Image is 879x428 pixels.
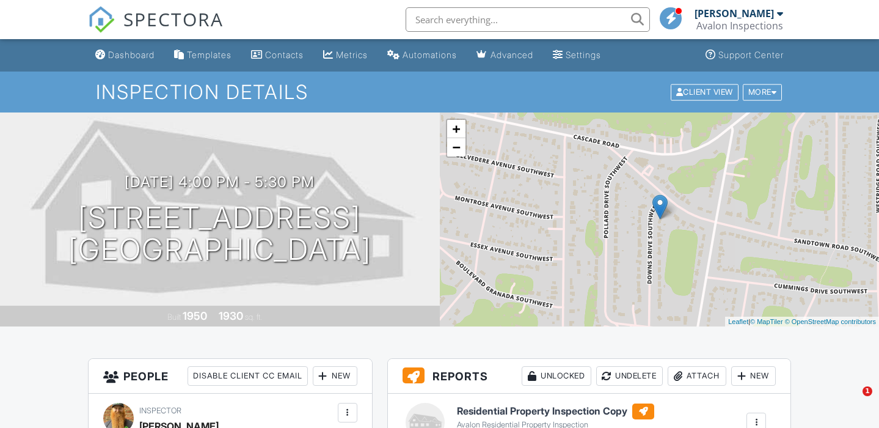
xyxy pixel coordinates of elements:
[313,366,357,386] div: New
[406,7,650,32] input: Search everything...
[718,50,784,60] div: Support Center
[219,309,243,322] div: 1930
[245,312,262,322] span: sq. ft.
[837,386,867,416] iframe: Intercom live chat
[123,6,224,32] span: SPECTORA
[669,87,742,96] a: Client View
[447,138,465,157] a: Zoom out
[743,84,782,100] div: More
[668,366,726,386] div: Attach
[246,44,308,67] a: Contacts
[731,366,776,386] div: New
[336,50,368,60] div: Metrics
[89,359,372,394] h3: People
[108,50,155,60] div: Dashboard
[318,44,373,67] a: Metrics
[88,6,115,33] img: The Best Home Inspection Software - Spectora
[187,50,232,60] div: Templates
[863,386,872,396] span: 1
[90,44,159,67] a: Dashboard
[183,309,207,322] div: 1950
[491,50,533,60] div: Advanced
[566,50,601,60] div: Settings
[382,44,462,67] a: Automations (Basic)
[725,317,879,327] div: |
[96,81,784,103] h1: Inspection Details
[785,318,876,325] a: © OpenStreetMap contributors
[388,359,791,394] h3: Reports
[728,318,748,325] a: Leaflet
[695,7,774,20] div: [PERSON_NAME]
[167,312,181,322] span: Built
[68,202,371,267] h1: [STREET_ADDRESS] [GEOGRAPHIC_DATA]
[596,366,663,386] div: Undelete
[696,20,783,32] div: Avalon Inspections
[188,366,308,386] div: Disable Client CC Email
[139,406,181,415] span: Inspector
[548,44,606,67] a: Settings
[701,44,789,67] a: Support Center
[88,17,224,42] a: SPECTORA
[169,44,236,67] a: Templates
[265,50,304,60] div: Contacts
[447,120,465,138] a: Zoom in
[457,404,654,419] h6: Residential Property Inspection Copy
[472,44,538,67] a: Advanced
[671,84,739,100] div: Client View
[125,174,315,190] h3: [DATE] 4:00 pm - 5:30 pm
[750,318,783,325] a: © MapTiler
[403,50,457,60] div: Automations
[522,366,591,386] div: Unlocked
